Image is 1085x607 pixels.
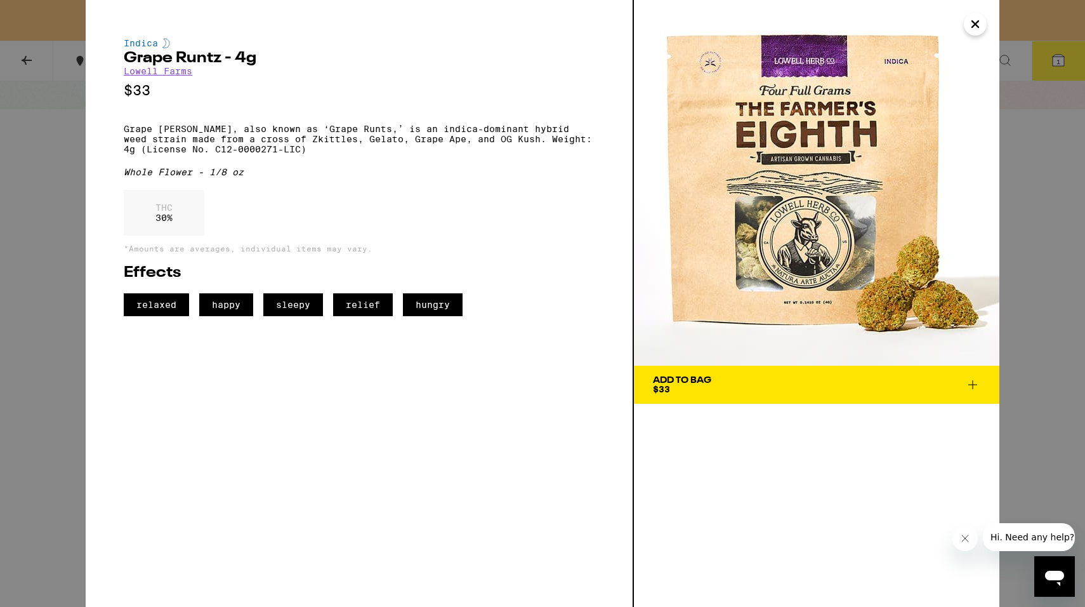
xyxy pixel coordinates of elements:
[162,38,170,48] img: indicaColor.svg
[155,203,173,213] p: THC
[124,124,595,154] p: Grape [PERSON_NAME], also known as ‘Grape Runts,’ is an indica-dominant hybrid weed strain made f...
[124,83,595,98] p: $33
[263,293,323,316] span: sleepy
[199,293,253,316] span: happy
[124,293,189,316] span: relaxed
[653,384,670,394] span: $33
[634,366,999,404] button: Add To Bag$33
[653,376,711,385] div: Add To Bag
[333,293,393,316] span: relief
[1034,556,1075,597] iframe: Button to launch messaging window
[964,13,987,36] button: Close
[124,265,595,281] h2: Effects
[403,293,463,316] span: hungry
[124,66,192,76] a: Lowell Farms
[124,167,595,177] div: Whole Flower - 1/8 oz
[952,526,978,551] iframe: Close message
[124,38,595,48] div: Indica
[124,51,595,66] h2: Grape Runtz - 4g
[983,523,1075,551] iframe: Message from company
[124,190,204,236] div: 30 %
[124,244,595,253] p: *Amounts are averages, individual items may vary.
